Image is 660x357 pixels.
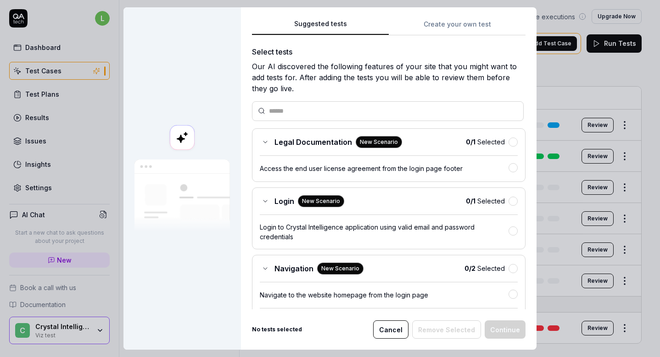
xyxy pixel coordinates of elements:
div: New Scenario [317,263,364,275]
div: Navigate to the website homepage from the login page [260,290,509,300]
b: 0 / 1 [466,197,475,205]
b: No tests selected [252,325,302,334]
span: Selected [464,264,505,273]
div: Access the end user license agreement from the login page footer [260,164,509,173]
b: 0 / 1 [466,138,475,146]
img: Our AI scans your site and suggests things to test [134,159,230,232]
button: Cancel [373,320,408,339]
div: New Scenario [356,136,402,148]
button: Create your own test [389,19,526,35]
span: Login [274,196,294,207]
span: Selected [466,196,505,206]
b: 0 / 2 [464,264,475,272]
button: Remove Selected [412,320,481,339]
button: Continue [485,320,526,339]
span: Legal Documentation [274,137,352,148]
div: Select tests [252,46,526,57]
button: Suggested tests [252,19,389,35]
div: New Scenario [298,195,344,207]
span: Navigation [274,263,313,274]
span: Selected [466,137,505,147]
div: Our AI discovered the following features of your site that you might want to add tests for. After... [252,61,526,94]
div: Login to Crystal Intelligence application using valid email and password credentials [260,222,509,242]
